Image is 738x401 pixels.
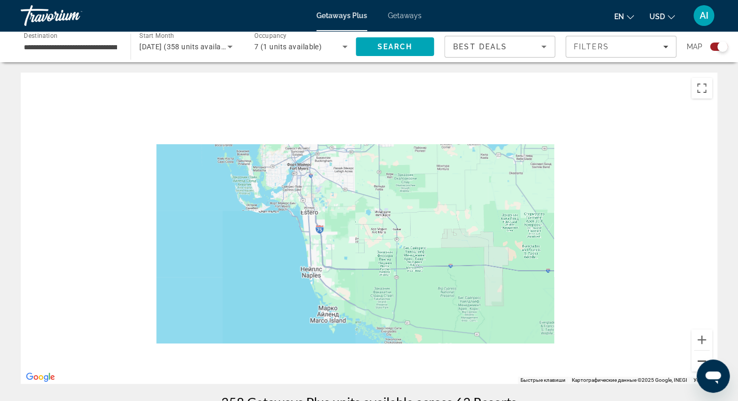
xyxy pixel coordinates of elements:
[520,377,566,384] button: Быстрые клавиши
[453,40,546,53] mat-select: Sort by
[453,43,507,51] span: Best Deals
[21,2,124,29] a: Travorium
[23,370,57,384] a: Открыть эту область в Google Картах (в новом окне)
[693,377,714,383] a: Условия (ссылка откроется в новой вкладке)
[574,43,609,51] span: Filters
[388,11,422,20] a: Getaways
[139,43,234,51] span: [DATE] (358 units available)
[700,10,708,21] span: AI
[254,32,287,39] span: Occupancy
[649,9,675,24] button: Change currency
[691,329,712,350] button: Увеличить
[139,32,174,39] span: Start Month
[254,43,322,51] span: 7 (1 units available)
[316,11,367,20] a: Getaways Plus
[691,78,712,99] button: Включить полноэкранный режим
[378,43,413,51] span: Search
[24,32,57,39] span: Destination
[572,377,687,383] span: Картографические данные ©2025 Google, INEGI
[649,12,665,21] span: USD
[697,359,730,393] iframe: Кнопка запуска окна обмена сообщениями
[690,5,717,26] button: User Menu
[691,351,712,371] button: Уменьшить
[614,9,634,24] button: Change language
[566,36,676,58] button: Filters
[687,39,702,54] span: Map
[356,37,434,56] button: Search
[24,41,117,53] input: Select destination
[614,12,624,21] span: en
[23,370,57,384] img: Google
